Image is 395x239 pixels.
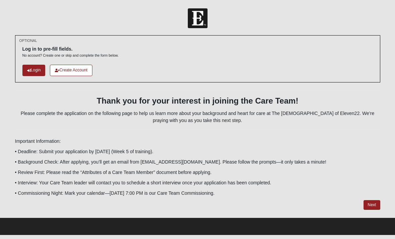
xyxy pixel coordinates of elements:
h6: Log in to pre-fill fields. [22,46,119,52]
h3: Thank you for your interest in joining the Care Team! [15,96,380,106]
img: Church of Eleven22 Logo [188,8,208,28]
a: Create Account [50,65,92,76]
p: • Review First: Please read the “Attributes of a Care Team Member” document before applying. [15,169,380,176]
p: • Interview: Your Care Team leader will contact you to schedule a short interview once your appli... [15,179,380,186]
small: OPTIONAL [19,38,37,43]
a: Login [22,65,46,76]
p: • Commissioning Night: Mark your calendar—[DATE] 7:00 PM is our Care Team Commissioning. [15,190,380,197]
p: No account? Create one or skip and complete the form below. [22,53,119,58]
a: Next [364,200,380,210]
span: Important Information: [15,138,61,144]
p: • Deadline: Submit your application by [DATE] (Week 5 of training). [15,148,380,155]
p: Please complete the application on the following page to help us learn more about your background... [15,110,380,124]
p: • Background Check: After applying, you’ll get an email from [EMAIL_ADDRESS][DOMAIN_NAME]. Please... [15,159,380,166]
